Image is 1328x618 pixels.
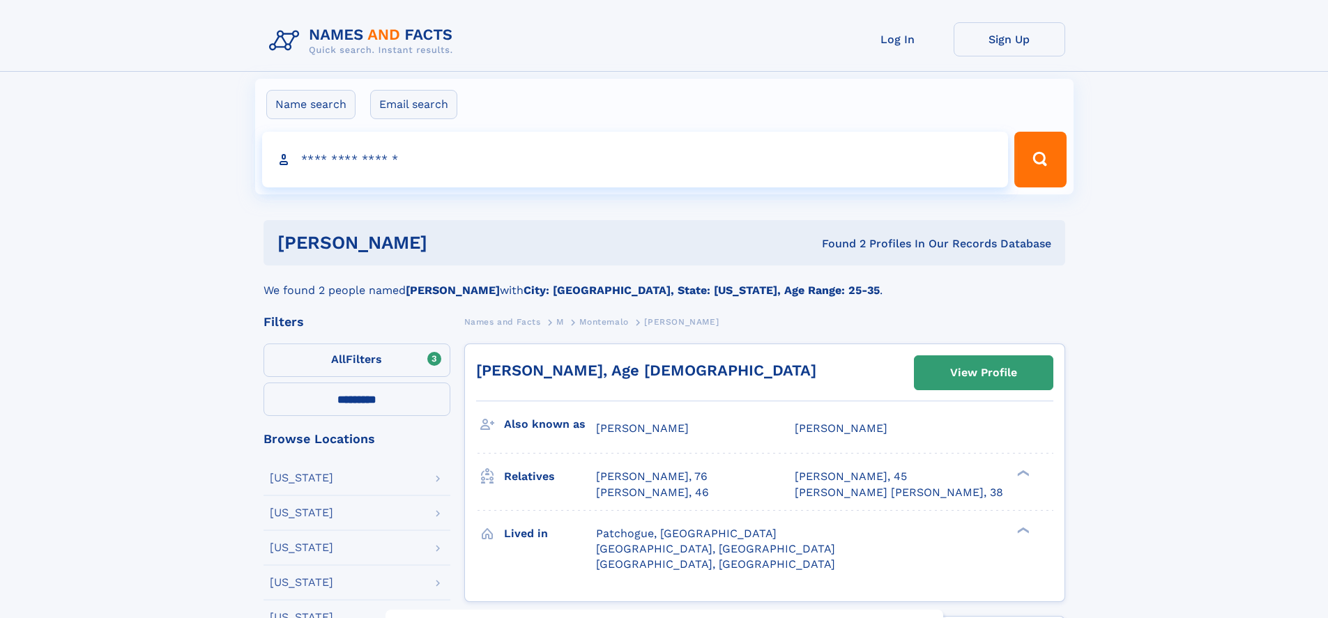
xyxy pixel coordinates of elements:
a: Montemalo [579,313,628,330]
span: [PERSON_NAME] [596,422,689,435]
div: [US_STATE] [270,542,333,553]
div: [US_STATE] [270,472,333,484]
label: Email search [370,90,457,119]
div: ❯ [1014,469,1030,478]
div: Filters [264,316,450,328]
a: View Profile [915,356,1053,389]
span: [PERSON_NAME] [644,317,719,327]
a: Names and Facts [464,313,541,330]
span: [PERSON_NAME] [795,422,887,435]
div: ❯ [1014,525,1030,534]
a: [PERSON_NAME] [PERSON_NAME], 38 [795,485,1003,500]
a: [PERSON_NAME], 76 [596,469,708,484]
a: [PERSON_NAME], 45 [795,469,907,484]
a: [PERSON_NAME], Age [DEMOGRAPHIC_DATA] [476,362,816,379]
button: Search Button [1014,132,1066,187]
div: [US_STATE] [270,577,333,588]
span: Montemalo [579,317,628,327]
a: Log In [842,22,954,56]
label: Filters [264,343,450,377]
h3: Also known as [504,412,596,436]
input: search input [262,132,1009,187]
a: Sign Up [954,22,1065,56]
img: Logo Names and Facts [264,22,464,60]
span: All [331,353,346,366]
h3: Lived in [504,522,596,546]
div: Browse Locations [264,433,450,445]
h1: [PERSON_NAME] [277,234,625,252]
b: [PERSON_NAME] [406,284,500,297]
span: Patchogue, [GEOGRAPHIC_DATA] [596,527,777,540]
div: We found 2 people named with . [264,265,1065,299]
label: Name search [266,90,356,119]
a: [PERSON_NAME], 46 [596,485,709,500]
span: M [556,317,564,327]
h3: Relatives [504,465,596,488]
b: City: [GEOGRAPHIC_DATA], State: [US_STATE], Age Range: 25-35 [524,284,880,297]
span: [GEOGRAPHIC_DATA], [GEOGRAPHIC_DATA] [596,557,835,571]
div: [US_STATE] [270,507,333,518]
a: M [556,313,564,330]
span: [GEOGRAPHIC_DATA], [GEOGRAPHIC_DATA] [596,542,835,555]
div: Found 2 Profiles In Our Records Database [625,236,1051,252]
div: View Profile [950,357,1017,389]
